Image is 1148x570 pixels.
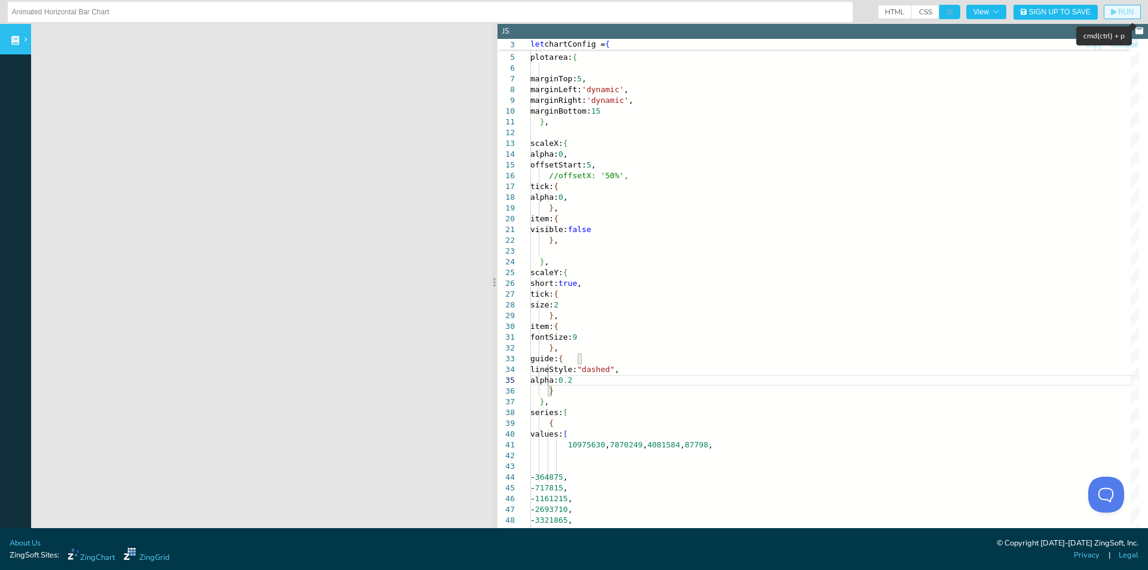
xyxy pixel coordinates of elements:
span: , [680,440,685,449]
span: 'dynamic' [587,96,628,105]
span: , [582,74,587,83]
span: { [554,322,558,331]
span: , [563,193,568,202]
span: 3980680 [535,526,568,535]
div: 5 [497,52,515,63]
span: } [540,397,545,406]
div: checkbox-group [878,5,960,19]
span: } [549,203,554,212]
a: Privacy [1074,550,1100,561]
div: 32 [497,343,515,353]
div: 46 [497,493,515,504]
span: visible: [530,225,568,234]
span: 87798 [685,440,708,449]
div: 18 [497,192,515,203]
span: "dashed" [577,365,615,374]
span: alpha: [530,150,558,158]
span: 1161215 [535,494,568,503]
div: 17 [497,181,515,192]
div: 35 [497,375,515,386]
span: scaleY: [530,268,563,277]
span: } [549,386,554,395]
span: 3 [497,39,515,50]
span: Sign Up to Save [1029,8,1091,16]
div: 37 [497,397,515,407]
div: 42 [497,450,515,461]
div: 29 [497,310,515,321]
span: } [540,117,545,126]
span: , [554,311,558,320]
span: , [628,96,633,105]
span: , [568,505,573,514]
span: tick: [530,289,554,298]
span: true [558,279,577,288]
span: { [563,139,568,148]
span: 'dynamic' [582,85,624,94]
span: guide: [530,354,558,363]
span: , [563,473,568,481]
span: , [615,365,619,374]
span: 3321865 [535,516,568,525]
span: marginLeft: [530,85,582,94]
span: tick: [530,182,554,191]
div: 23 [497,246,515,257]
iframe: Toggle Customer Support [1088,477,1124,513]
div: 14 [497,149,515,160]
span: { [605,39,610,48]
div: 22 [497,235,515,246]
span: , [577,279,582,288]
span: lineStyle: [530,365,577,374]
div: 39 [497,418,515,429]
div: 38 [497,407,515,418]
span: cmd(ctrl) + p [1083,31,1125,41]
div: 10 [497,106,515,117]
div: 47 [497,504,515,515]
span: false [568,225,591,234]
span: 9 [572,333,577,342]
span: //offsetX: '50%', [549,171,628,180]
span: series: [530,408,563,417]
div: 43 [497,461,515,472]
div: 49 [497,526,515,537]
span: } [540,257,545,266]
span: - [530,505,535,514]
div: 45 [497,483,515,493]
button: View [966,5,1006,19]
span: 4081584 [648,440,680,449]
span: marginTop: [530,74,577,83]
div: 20 [497,214,515,224]
span: 364875 [535,473,563,481]
span: Collapse [1110,41,1138,48]
span: marginBottom: [530,106,591,115]
div: 24 [497,257,515,267]
span: chartConfig = [544,39,605,48]
span: { [572,53,577,62]
span: item: [530,214,554,223]
span: { [563,268,568,277]
span: 7870249 [610,440,643,449]
span: , [554,343,558,352]
div: 15 [497,160,515,170]
span: alpha: [530,193,558,202]
div: 6 [497,63,515,74]
span: fontSize: [530,333,572,342]
div: 12 [497,127,515,138]
span: 15 [591,106,601,115]
span: let [530,39,544,48]
span: 0 [558,150,563,158]
span: alpha: [530,376,558,385]
div: 16 [497,170,515,181]
button: Sign Up to Save [1013,5,1098,20]
div: 36 [497,386,515,397]
span: [ [563,408,568,417]
div: 30 [497,321,515,332]
span: , [624,85,629,94]
span: 5 [577,74,582,83]
span: , [563,150,568,158]
span: - [530,473,535,481]
span: scaleX: [530,139,563,148]
span: size: [530,300,554,309]
span: { [554,214,558,223]
div: 41 [497,440,515,450]
span: , [544,117,549,126]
